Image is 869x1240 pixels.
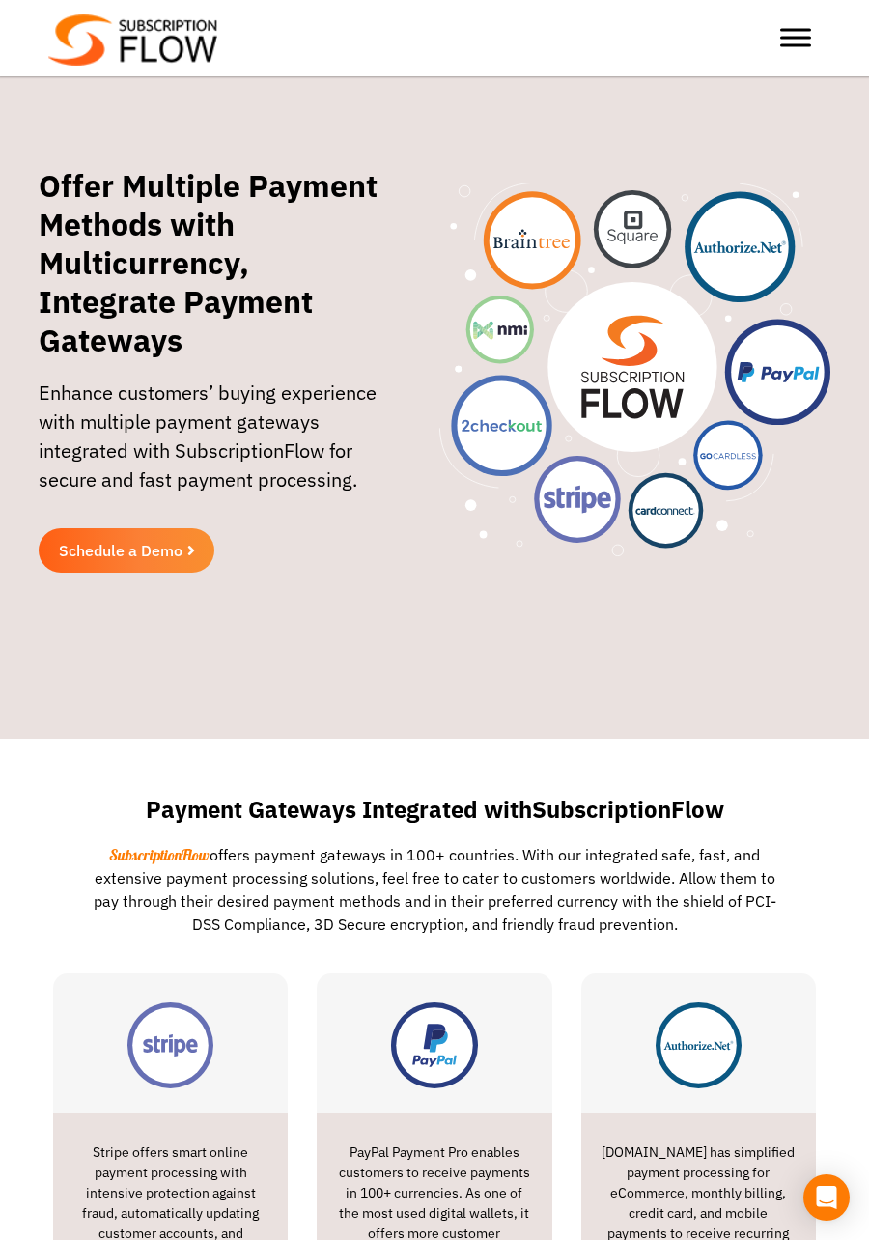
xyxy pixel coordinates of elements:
[127,1002,213,1088] img: stripe
[109,845,210,864] span: SubscriptionFlow
[39,528,214,573] a: Schedule a Demo
[656,1002,742,1088] img: autheroize
[59,543,182,558] span: Schedule a Demo
[39,379,391,514] p: Enhance customers’ buying experience with multiple payment gateways integrated with SubscriptionF...
[48,14,217,66] img: Subscriptionflow
[39,797,830,824] h2: Payment Gateways Integrated with
[780,29,811,47] button: Toggle Menu
[439,183,831,555] img: Offer Multiple Payment Methods with Multicurrency, Integrate Payment Gateways
[532,794,724,825] span: SubscriptionFlow
[39,166,391,359] h1: Offer Multiple Payment Methods with Multicurrency, Integrate Payment Gateways
[391,1002,477,1088] img: paypal
[803,1174,850,1221] div: Open Intercom Messenger
[87,843,782,936] p: offers payment gateways in 100+ countries. With our integrated safe, fast, and extensive payment ...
